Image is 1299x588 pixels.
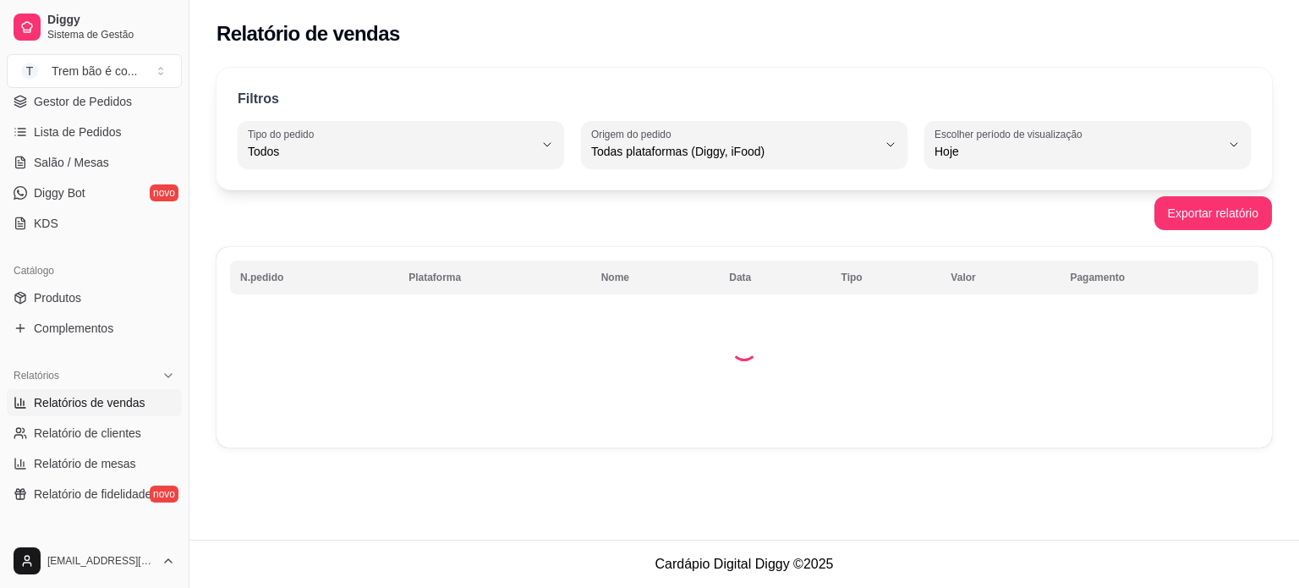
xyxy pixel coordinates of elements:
[216,20,400,47] h2: Relatório de vendas
[7,481,182,508] a: Relatório de fidelidadenovo
[34,394,145,411] span: Relatórios de vendas
[7,284,182,311] a: Produtos
[7,210,182,237] a: KDS
[21,63,38,80] span: T
[7,118,182,146] a: Lista de Pedidos
[52,63,137,80] div: Trem bão é co ...
[7,528,182,555] div: Gerenciar
[935,143,1220,160] span: Hoje
[238,121,564,168] button: Tipo do pedidoTodos
[238,89,279,109] p: Filtros
[1154,196,1272,230] button: Exportar relatório
[34,486,151,503] span: Relatório de fidelidade
[34,320,113,337] span: Complementos
[47,28,175,41] span: Sistema de Gestão
[591,127,677,141] label: Origem do pedido
[34,289,81,306] span: Produtos
[34,215,58,232] span: KDS
[7,7,182,47] a: DiggySistema de Gestão
[924,121,1251,168] button: Escolher período de visualizaçãoHoje
[7,450,182,477] a: Relatório de mesas
[731,334,758,361] div: Loading
[34,425,141,442] span: Relatório de clientes
[7,88,182,115] a: Gestor de Pedidos
[34,154,109,171] span: Salão / Mesas
[47,554,155,568] span: [EMAIL_ADDRESS][DOMAIN_NAME]
[34,124,122,140] span: Lista de Pedidos
[7,389,182,416] a: Relatórios de vendas
[189,540,1299,588] footer: Cardápio Digital Diggy © 2025
[581,121,907,168] button: Origem do pedidoTodas plataformas (Diggy, iFood)
[7,541,182,581] button: [EMAIL_ADDRESS][DOMAIN_NAME]
[7,179,182,206] a: Diggy Botnovo
[248,143,534,160] span: Todos
[14,369,59,382] span: Relatórios
[7,315,182,342] a: Complementos
[7,54,182,88] button: Select a team
[248,127,320,141] label: Tipo do pedido
[935,127,1088,141] label: Escolher período de visualização
[7,257,182,284] div: Catálogo
[34,93,132,110] span: Gestor de Pedidos
[34,455,136,472] span: Relatório de mesas
[7,420,182,447] a: Relatório de clientes
[34,184,85,201] span: Diggy Bot
[47,13,175,28] span: Diggy
[591,143,877,160] span: Todas plataformas (Diggy, iFood)
[7,149,182,176] a: Salão / Mesas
